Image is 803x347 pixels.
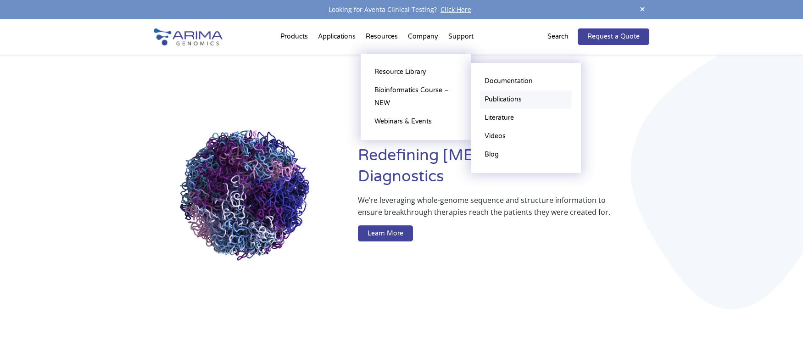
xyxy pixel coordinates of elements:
a: Request a Quote [578,28,649,45]
a: Resource Library [370,63,462,81]
a: Learn More [358,225,413,242]
a: Documentation [480,72,572,90]
a: Videos [480,127,572,146]
a: Webinars & Events [370,112,462,131]
p: We’re leveraging whole-genome sequence and structure information to ensure breakthrough therapies... [358,194,613,225]
a: Publications [480,90,572,109]
a: Bioinformatics Course – NEW [370,81,462,112]
a: Literature [480,109,572,127]
p: Search [547,31,569,43]
h1: Redefining [MEDICAL_DATA] Diagnostics [358,145,649,194]
a: Blog [480,146,572,164]
a: Click Here [437,5,475,14]
img: Arima-Genomics-logo [154,28,223,45]
div: Looking for Aventa Clinical Testing? [154,4,649,16]
iframe: Chat Widget [757,303,803,347]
